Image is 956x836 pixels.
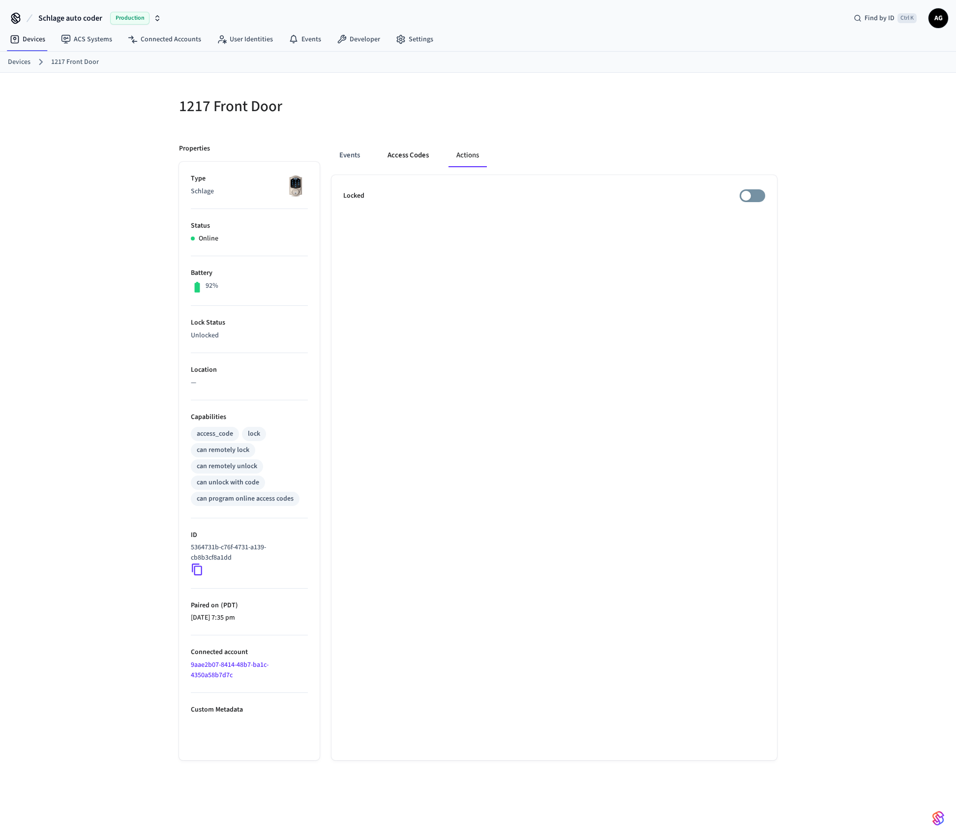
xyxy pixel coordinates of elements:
img: SeamLogoGradient.69752ec5.svg [932,810,944,826]
p: [DATE] 7:35 pm [191,613,308,623]
span: Schlage auto coder [38,12,102,24]
button: Events [331,144,368,167]
a: Connected Accounts [120,30,209,48]
div: Find by IDCtrl K [846,9,925,27]
a: Devices [2,30,53,48]
a: User Identities [209,30,281,48]
p: Type [191,174,308,184]
p: 92% [206,281,218,291]
div: can remotely unlock [197,461,257,472]
p: Schlage [191,186,308,197]
button: Actions [448,144,487,167]
p: Online [199,234,218,244]
p: 5364731b-c76f-4731-a139-cb8b3cf8a1dd [191,542,304,563]
a: Events [281,30,329,48]
div: lock [248,429,260,439]
a: 9aae2b07-8414-48b7-ba1c-4350a58b7d7c [191,660,269,680]
p: Status [191,221,308,231]
a: Developer [329,30,388,48]
p: Unlocked [191,330,308,341]
p: — [191,378,308,388]
p: Custom Metadata [191,705,308,715]
button: Access Codes [380,144,437,167]
div: can remotely lock [197,445,249,455]
a: ACS Systems [53,30,120,48]
div: ant example [331,144,777,167]
p: ID [191,530,308,540]
span: AG [929,9,947,27]
img: Schlage Sense Smart Deadbolt with Camelot Trim, Front [283,174,308,198]
span: ( PDT ) [219,600,238,610]
p: Location [191,365,308,375]
p: Locked [343,191,364,201]
a: Settings [388,30,441,48]
h5: 1217 Front Door [179,96,472,117]
span: Ctrl K [897,13,917,23]
a: 1217 Front Door [51,57,99,67]
div: can unlock with code [197,478,259,488]
div: can program online access codes [197,494,294,504]
p: Paired on [191,600,308,611]
button: AG [928,8,948,28]
span: Production [110,12,149,25]
p: Properties [179,144,210,154]
p: Capabilities [191,412,308,422]
p: Connected account [191,647,308,657]
p: Lock Status [191,318,308,328]
div: access_code [197,429,233,439]
a: Devices [8,57,30,67]
p: Battery [191,268,308,278]
span: Find by ID [865,13,895,23]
